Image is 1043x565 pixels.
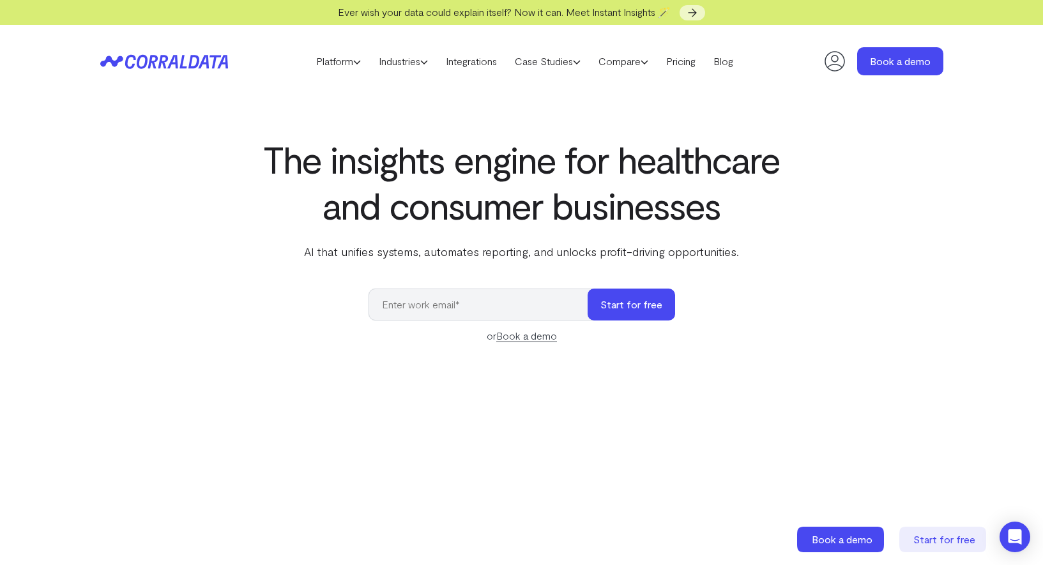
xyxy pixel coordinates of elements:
a: Book a demo [496,329,557,342]
a: Integrations [437,52,506,71]
span: Ever wish your data could explain itself? Now it can. Meet Instant Insights 🪄 [338,6,671,18]
a: Book a demo [857,47,943,75]
a: Book a demo [797,527,887,552]
a: Start for free [899,527,989,552]
a: Pricing [657,52,704,71]
a: Case Studies [506,52,590,71]
span: Book a demo [812,533,872,545]
div: or [369,328,675,343]
div: Open Intercom Messenger [1000,522,1030,552]
a: Industries [370,52,437,71]
a: Platform [307,52,370,71]
a: Compare [590,52,657,71]
span: Start for free [913,533,975,545]
button: Start for free [588,289,675,320]
a: Blog [704,52,742,71]
h1: The insights engine for healthcare and consumer businesses [261,136,782,228]
p: AI that unifies systems, automates reporting, and unlocks profit-driving opportunities. [261,243,782,260]
input: Enter work email* [369,289,600,320]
